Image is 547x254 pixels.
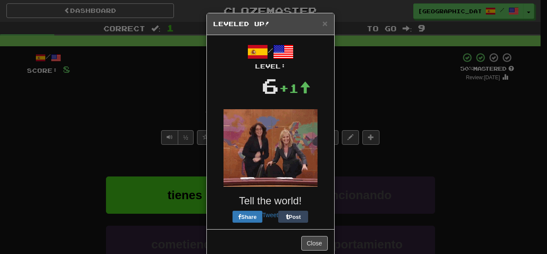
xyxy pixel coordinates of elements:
[213,20,328,28] h5: Leveled Up!
[279,80,311,97] div: +1
[213,42,328,71] div: /
[322,19,327,28] button: Close
[301,236,328,251] button: Close
[232,211,262,223] button: Share
[213,62,328,71] div: Level:
[262,212,278,218] a: Tweet
[224,109,318,187] img: tina-fey-e26f0ac03c4892f6ddeb7d1003ac1ab6e81ce7d97c2ff70d0ee9401e69e3face.gif
[322,18,327,28] span: ×
[213,195,328,206] h3: Tell the world!
[262,71,279,101] div: 6
[278,211,308,223] button: Post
